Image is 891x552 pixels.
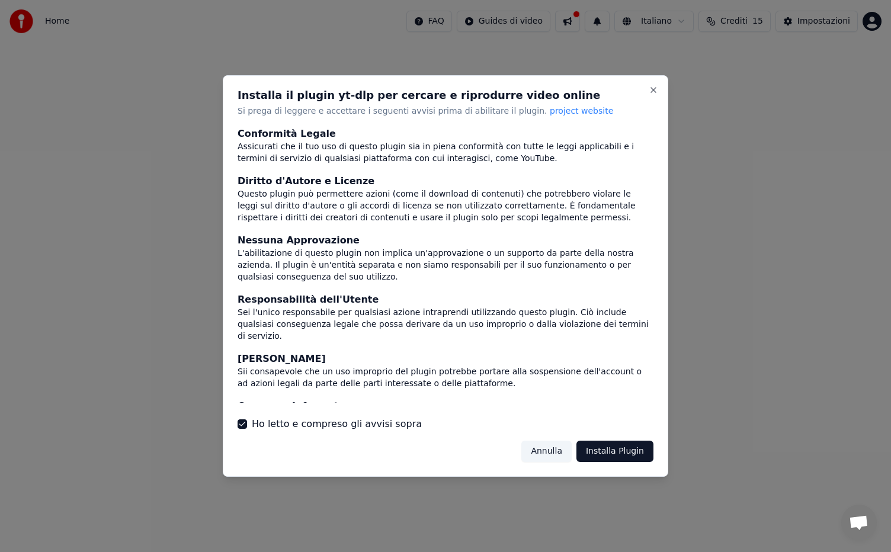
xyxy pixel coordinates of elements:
p: Si prega di leggere e accettare i seguenti avvisi prima di abilitare il plugin. [238,105,653,117]
div: Responsabilità dell'Utente [238,293,653,307]
label: Ho letto e compreso gli avvisi sopra [252,417,422,431]
h2: Installa il plugin yt-dlp per cercare e riprodurre video online [238,90,653,101]
div: Diritto d'Autore e Licenze [238,174,653,188]
div: Sei l'unico responsabile per qualsiasi azione intraprendi utilizzando questo plugin. Ciò include ... [238,307,653,342]
button: Annulla [521,441,572,462]
div: Sii consapevole che un uso improprio del plugin potrebbe portare alla sospensione dell'account o ... [238,366,653,390]
div: Nessuna Approvazione [238,233,653,248]
span: project website [550,106,613,115]
div: Consenso Informato [238,399,653,413]
button: Installa Plugin [576,441,653,462]
div: Conformità Legale [238,127,653,141]
div: Questo plugin può permettere azioni (come il download di contenuti) che potrebbero violare le leg... [238,188,653,224]
div: L'abilitazione di questo plugin non implica un'approvazione o un supporto da parte della nostra a... [238,248,653,283]
div: Assicurati che il tuo uso di questo plugin sia in piena conformità con tutte le leggi applicabili... [238,141,653,165]
div: [PERSON_NAME] [238,352,653,366]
